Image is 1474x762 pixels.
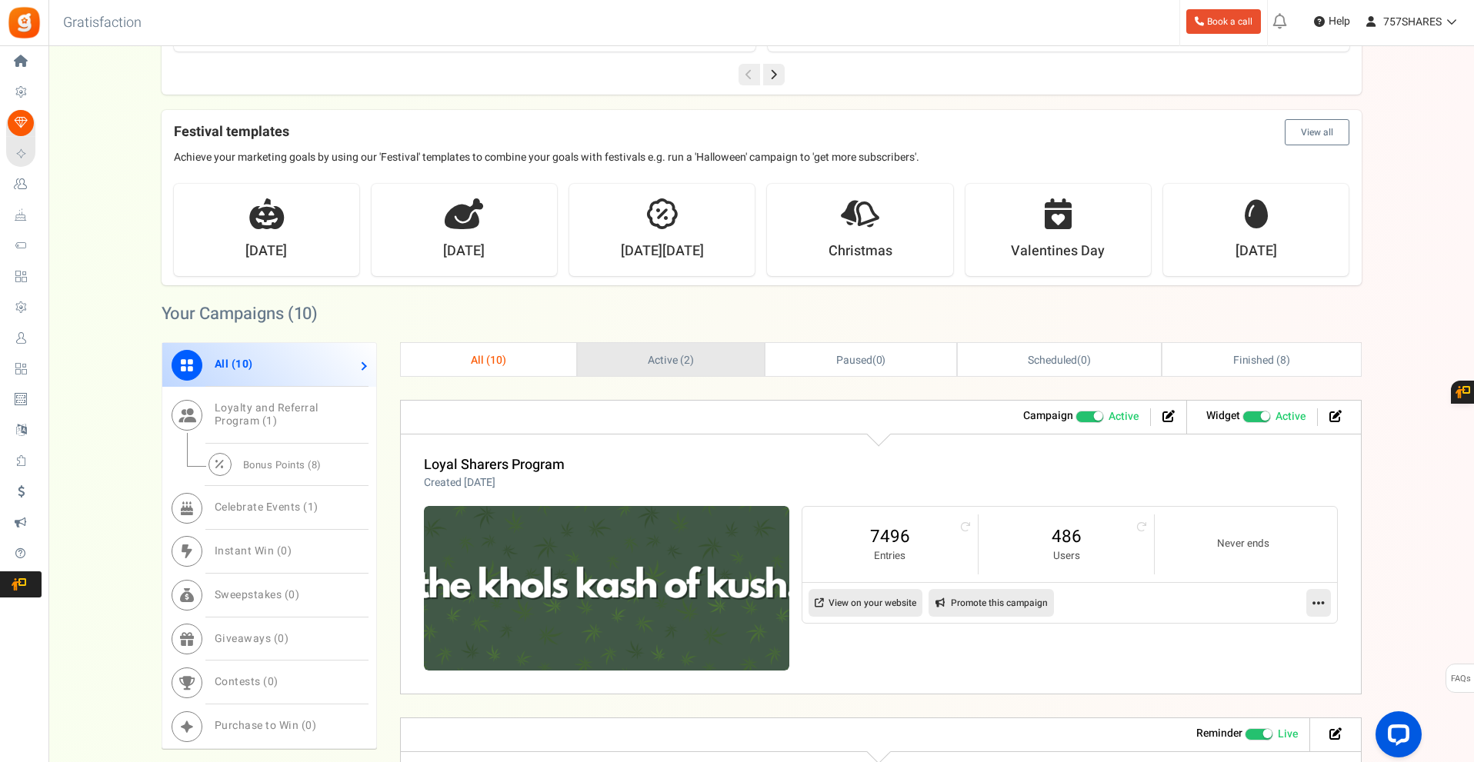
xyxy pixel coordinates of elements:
small: Entries [818,549,962,564]
span: 10 [294,301,312,326]
span: 0 [876,352,882,368]
span: 0 [1081,352,1087,368]
span: ( ) [1028,352,1090,368]
span: 10 [490,352,502,368]
span: 1 [266,413,273,429]
span: Active [1109,409,1139,424]
strong: [DATE] [1236,241,1277,261]
span: 757SHARES [1383,14,1442,30]
span: Scheduled [1028,352,1077,368]
span: Loyalty and Referral Program ( ) [215,400,318,429]
button: View all [1285,119,1349,145]
span: 1 [308,499,315,515]
strong: Widget [1206,408,1240,424]
span: 0 [288,587,295,603]
span: Purchase to Win ( ) [215,717,317,734]
small: Never ends [1170,537,1316,551]
img: Gratisfaction [7,5,42,40]
strong: Valentines Day [1011,241,1105,261]
a: 7496 [818,524,962,549]
p: Created [DATE] [424,475,565,491]
span: Contests ( ) [215,674,278,690]
strong: Christmas [829,241,892,261]
li: Widget activated [1195,408,1318,426]
span: 10 [235,356,248,372]
span: All ( ) [471,352,506,368]
span: Finished ( ) [1233,352,1290,368]
small: Users [994,549,1139,564]
a: Help [1308,9,1356,34]
a: 486 [994,524,1139,549]
strong: [DATE] [245,241,287,261]
span: Sweepstakes ( ) [215,587,300,603]
a: Loyal Sharers Program [424,454,565,475]
span: Bonus Points ( ) [243,458,322,472]
span: 2 [684,352,690,368]
a: Promote this campaign [929,589,1054,617]
strong: [DATE][DATE] [621,241,704,261]
h2: Your Campaigns ( ) [162,306,318,321]
strong: [DATE] [443,241,485,261]
span: Help [1325,14,1350,29]
span: Active ( ) [648,352,694,368]
span: 8 [1280,352,1286,368]
span: 0 [281,543,288,559]
p: Achieve your marketing goals by using our 'Festival' templates to combine your goals with festiva... [174,150,1349,165]
span: Active [1276,409,1306,424]
span: Celebrate Events ( ) [215,499,318,515]
span: Giveaways ( ) [215,631,289,647]
strong: Reminder [1196,725,1242,741]
h3: Gratisfaction [46,8,158,38]
span: ( ) [836,352,886,368]
a: View on your website [809,589,922,617]
span: Paused [836,352,872,368]
span: 0 [305,717,312,734]
span: 8 [312,458,318,472]
span: 0 [268,674,275,690]
strong: Campaign [1023,408,1073,424]
span: 0 [278,631,285,647]
span: FAQs [1450,664,1471,694]
a: Book a call [1186,9,1261,34]
span: All ( ) [215,356,253,372]
span: Live [1278,727,1298,742]
span: Instant Win ( ) [215,543,292,559]
h4: Festival templates [174,119,1349,145]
